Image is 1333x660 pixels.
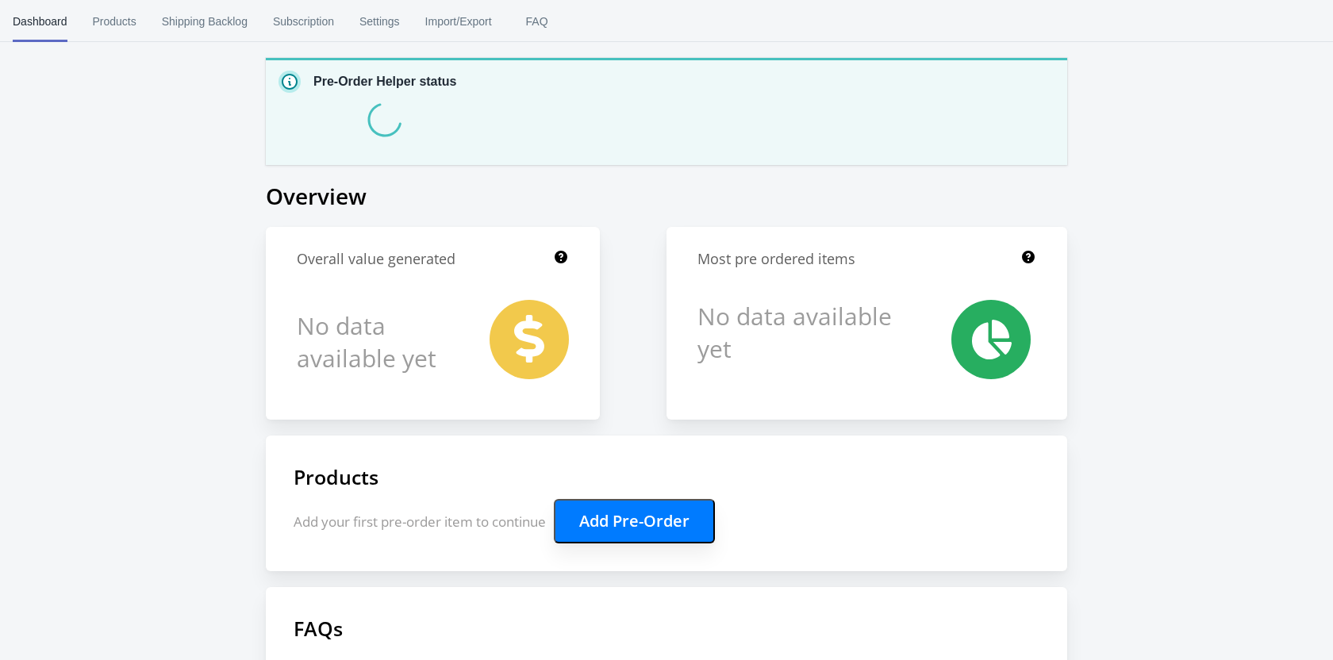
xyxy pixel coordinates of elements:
span: FAQ [517,1,557,42]
p: Pre-Order Helper status [313,72,457,91]
h1: Most pre ordered items [697,249,855,269]
h1: Overview [266,181,1067,211]
h1: Products [294,463,1039,490]
span: Products [93,1,136,42]
span: Settings [359,1,400,42]
span: Dashboard [13,1,67,42]
h1: No data available yet [297,300,455,383]
span: Import/Export [425,1,492,42]
h1: No data available yet [697,300,895,365]
span: Shipping Backlog [162,1,248,42]
h1: Overall value generated [297,249,455,269]
span: Subscription [273,1,334,42]
button: Add Pre-Order [554,499,715,543]
p: Add your first pre-order item to continue [294,499,1039,543]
